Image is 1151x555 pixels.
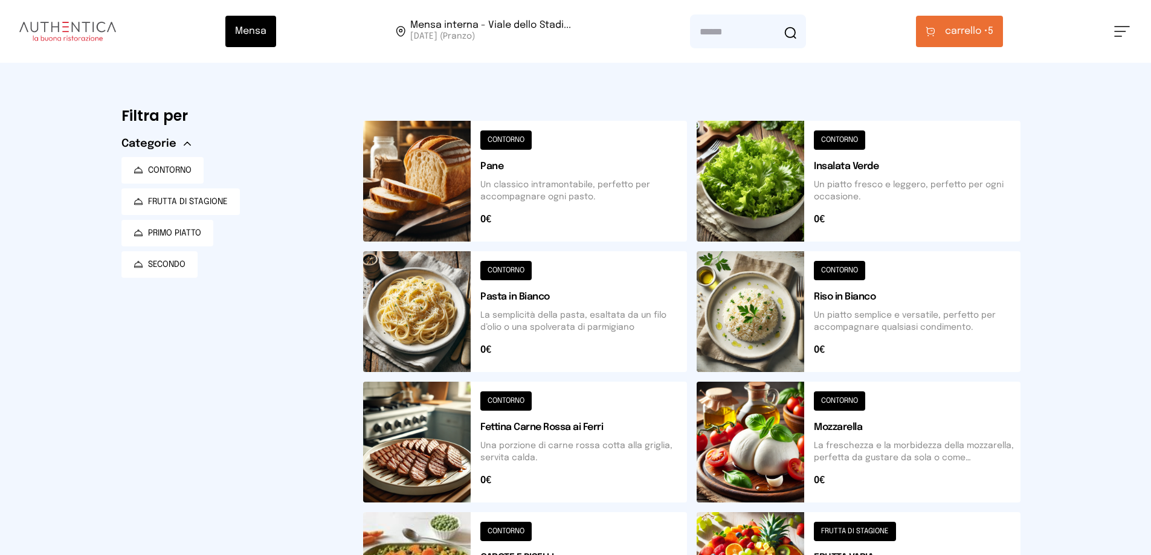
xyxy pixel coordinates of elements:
span: [DATE] (Pranzo) [410,30,571,42]
span: carrello • [945,24,988,39]
span: SECONDO [148,258,185,271]
button: Categorie [121,135,191,152]
span: FRUTTA DI STAGIONE [148,196,228,208]
button: Mensa [225,16,276,47]
span: Viale dello Stadio, 77, 05100 Terni TR, Italia [410,21,571,42]
button: CONTORNO [121,157,204,184]
span: 5 [945,24,993,39]
span: Categorie [121,135,176,152]
button: carrello •5 [916,16,1003,47]
img: logo.8f33a47.png [19,22,116,41]
button: FRUTTA DI STAGIONE [121,188,240,215]
span: CONTORNO [148,164,192,176]
span: PRIMO PIATTO [148,227,201,239]
button: PRIMO PIATTO [121,220,213,246]
h6: Filtra per [121,106,344,126]
button: SECONDO [121,251,198,278]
